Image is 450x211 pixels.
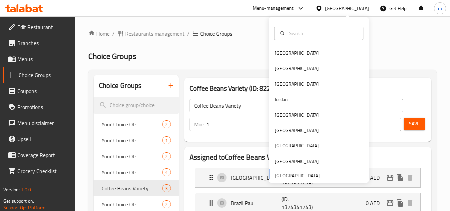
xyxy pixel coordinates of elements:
div: Coffee Beans Variety3 [94,180,179,196]
nav: breadcrumb [88,30,437,38]
div: [GEOGRAPHIC_DATA] [275,111,319,119]
span: Upsell [17,135,70,143]
span: Your Choice Of: [102,120,162,128]
a: Home [88,30,110,38]
div: [GEOGRAPHIC_DATA] [275,127,319,134]
button: edit [385,198,395,208]
p: 0 AED [366,174,385,182]
button: edit [385,173,395,183]
div: Choices [162,152,171,160]
span: Your Choice Of: [102,152,162,160]
span: Your Choice Of: [102,136,162,144]
a: Restaurants management [117,30,185,38]
span: Version: [3,185,20,194]
h2: Assigned to Coffee Beans Variety [190,152,426,162]
span: Grocery Checklist [17,167,70,175]
span: Promotions [17,103,70,111]
span: m [438,5,442,12]
span: Choice Groups [88,49,136,64]
a: Grocery Checklist [3,163,75,179]
span: Coverage Report [17,151,70,159]
div: Menu-management [253,4,294,12]
span: 2 [163,201,170,208]
span: 1 [163,137,170,144]
div: [GEOGRAPHIC_DATA] [275,49,319,57]
a: Choice Groups [3,67,75,83]
input: Search [286,30,359,37]
div: [GEOGRAPHIC_DATA] [275,158,319,165]
p: Brazil Pau [231,199,282,207]
span: 4 [163,169,170,176]
div: Your Choice Of:2 [94,148,179,164]
li: Expand [190,165,426,190]
span: Edit Restaurant [17,23,70,31]
a: Branches [3,35,75,51]
div: Choices [162,136,171,144]
span: Get support on: [3,197,34,205]
div: [GEOGRAPHIC_DATA] [325,5,369,12]
span: 3 [163,185,170,192]
div: Choices [162,168,171,176]
span: Restaurants management [125,30,185,38]
input: search [94,97,179,114]
button: Save [404,118,425,130]
span: Coffee Beans Variety [102,184,162,192]
div: Choices [162,184,171,192]
button: delete [405,198,415,208]
li: / [187,30,190,38]
a: Menu disclaimer [3,115,75,131]
span: 1.0.0 [21,185,31,194]
div: [GEOGRAPHIC_DATA] [275,65,319,72]
div: Your Choice Of:4 [94,164,179,180]
a: Coupons [3,83,75,99]
p: Min: [194,120,204,128]
div: Choices [162,200,171,208]
span: 2 [163,121,170,128]
div: Jordan [275,96,288,103]
li: / [112,30,115,38]
p: [GEOGRAPHIC_DATA] [231,174,282,182]
div: [GEOGRAPHIC_DATA] [275,142,319,149]
a: Edit Restaurant [3,19,75,35]
a: Coverage Report [3,147,75,163]
p: (ID: 1374341743) [281,195,315,211]
h3: Coffee Beans Variety (ID: 822970) [190,83,426,94]
button: duplicate [395,173,405,183]
div: Your Choice Of:1 [94,132,179,148]
span: Menus [17,55,70,63]
a: Menus [3,51,75,67]
span: Save [409,120,420,128]
button: duplicate [395,198,405,208]
span: Your Choice Of: [102,200,162,208]
div: Expand [195,168,420,187]
p: 0 AED [366,199,385,207]
span: Menu disclaimer [17,119,70,127]
div: Your Choice Of:2 [94,116,179,132]
p: (ID: 1374341742) [281,170,315,186]
div: Choices [162,120,171,128]
span: 2 [163,153,170,160]
button: delete [405,173,415,183]
h2: Choice Groups [99,81,142,91]
span: Choice Groups [200,30,232,38]
div: [GEOGRAPHIC_DATA] [275,80,319,88]
a: Promotions [3,99,75,115]
span: Branches [17,39,70,47]
span: Choice Groups [19,71,70,79]
a: Upsell [3,131,75,147]
span: Your Choice Of: [102,168,162,176]
span: Coupons [17,87,70,95]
